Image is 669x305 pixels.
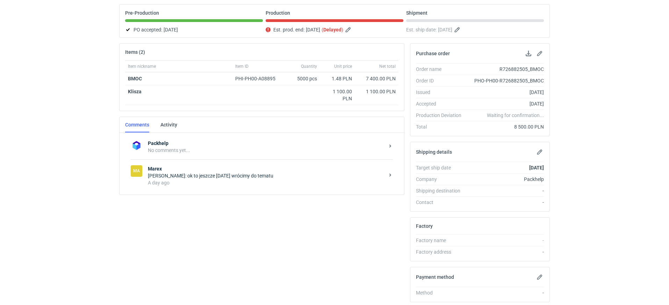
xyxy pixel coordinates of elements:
h2: Factory [416,223,433,229]
div: 5000 pcs [285,72,320,85]
div: Marex [131,165,142,177]
div: - [467,237,544,244]
button: Edit purchase order [535,49,544,58]
span: [DATE] [164,26,178,34]
div: Company [416,176,467,183]
div: Total [416,123,467,130]
em: ) [341,27,343,32]
span: Net total [379,64,396,69]
span: Item nickname [128,64,156,69]
div: [DATE] [467,100,544,107]
div: [DATE] [467,89,544,96]
div: Accepted [416,100,467,107]
div: R726882505_BMOC [467,66,544,73]
div: Order name [416,66,467,73]
div: Target ship date [416,164,467,171]
h2: Purchase order [416,51,450,56]
em: ( [322,27,323,32]
div: Est. ship date: [406,26,544,34]
div: Production Deviation [416,112,467,119]
button: Edit estimated shipping date [454,26,462,34]
div: A day ago [148,179,384,186]
strong: Klisza [128,89,142,94]
img: Packhelp [131,140,142,151]
figcaption: Ma [131,165,142,177]
strong: Packhelp [148,140,384,147]
span: Unit price [334,64,352,69]
div: Contact [416,199,467,206]
button: Edit estimated production end date [345,26,353,34]
div: 1 100.00 PLN [323,88,352,102]
span: [DATE] [306,26,320,34]
div: PHO-PH00-R726882505_BMOC [467,77,544,84]
span: [DATE] [438,26,452,34]
div: Factory name [416,237,467,244]
em: Waiting for confirmation... [487,112,544,119]
button: Edit payment method [535,273,544,281]
h2: Items (2) [125,49,145,55]
button: Download PO [524,49,533,58]
span: Quantity [301,64,317,69]
p: Pre-Production [125,10,159,16]
a: Comments [125,117,149,132]
div: 1.48 PLN [323,75,352,82]
a: Activity [160,117,177,132]
div: [PERSON_NAME]: ok to jeszcze [DATE] wrócimy do tematu [148,172,384,179]
div: Est. prod. end: [266,26,403,34]
button: Edit shipping details [535,148,544,156]
div: - [467,248,544,255]
strong: [DATE] [529,165,544,170]
div: - [467,199,544,206]
div: Order ID [416,77,467,84]
div: PHI-PH00-A08895 [235,75,282,82]
div: No comments yet... [148,147,384,154]
div: Shipping destination [416,187,467,194]
strong: Delayed [323,27,341,32]
span: Item ID [235,64,249,69]
div: Factory address [416,248,467,255]
div: 1 100.00 PLN [358,88,396,95]
div: Packhelp [467,176,544,183]
div: - [467,187,544,194]
p: Production [266,10,290,16]
h2: Shipping details [416,149,452,155]
div: - [467,289,544,296]
div: Issued [416,89,467,96]
h2: Payment method [416,274,454,280]
div: 8 500.00 PLN [467,123,544,130]
strong: Marex [148,165,384,172]
div: 7 400.00 PLN [358,75,396,82]
div: Method [416,289,467,296]
a: BMOC [128,76,142,81]
div: PO accepted: [125,26,263,34]
p: Shipment [406,10,427,16]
